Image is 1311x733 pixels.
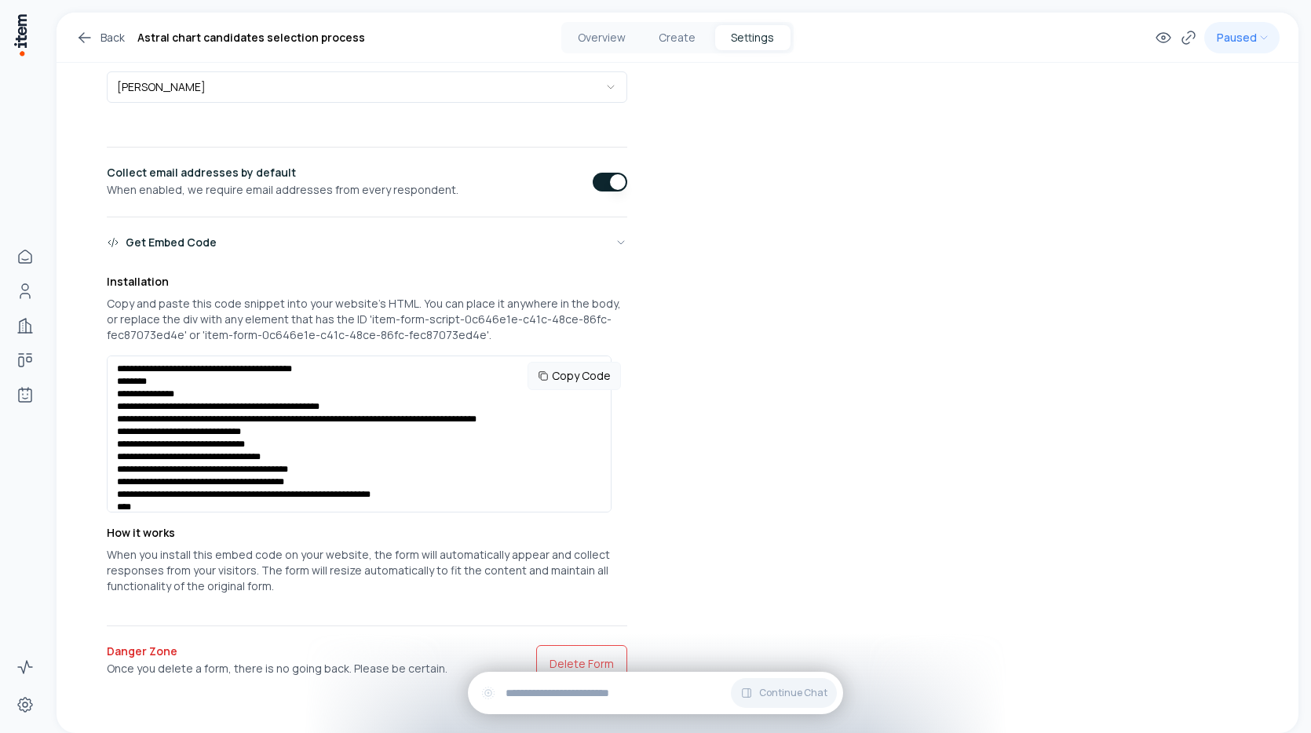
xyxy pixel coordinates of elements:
button: Create [640,25,715,50]
button: Continue Chat [731,678,837,708]
a: Settings [9,689,41,720]
button: Settings [715,25,791,50]
div: Continue Chat [468,672,843,714]
p: When enabled, we require email addresses from every respondent. [107,182,458,198]
a: Deals [9,345,41,376]
a: Home [9,241,41,272]
h1: Astral chart candidates selection process [137,28,365,47]
p: Once you delete a form, there is no going back. Please be certain. [107,661,447,676]
button: Delete Form [536,645,627,683]
button: Overview [564,25,640,50]
button: Copy Code [528,362,621,390]
span: Continue Chat [759,687,827,699]
a: Companies [9,310,41,341]
label: Owner [107,53,627,65]
a: Agents [9,379,41,410]
a: Back [75,28,125,47]
a: Activity [9,651,41,683]
p: Copy and paste this code snippet into your website's HTML. You can place it anywhere in the body,... [107,296,627,343]
div: Get Embed Code [107,236,217,249]
div: Get Embed Code [107,249,627,607]
img: Item Brain Logo [13,13,28,57]
h3: Collect email addresses by default [107,166,458,179]
button: Get Embed Code [107,236,627,249]
a: People [9,275,41,307]
p: When you install this embed code on your website, the form will automatically appear and collect ... [107,547,627,594]
h4: Installation [107,274,627,290]
h3: Danger Zone [107,645,447,658]
h4: How it works [107,525,627,541]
